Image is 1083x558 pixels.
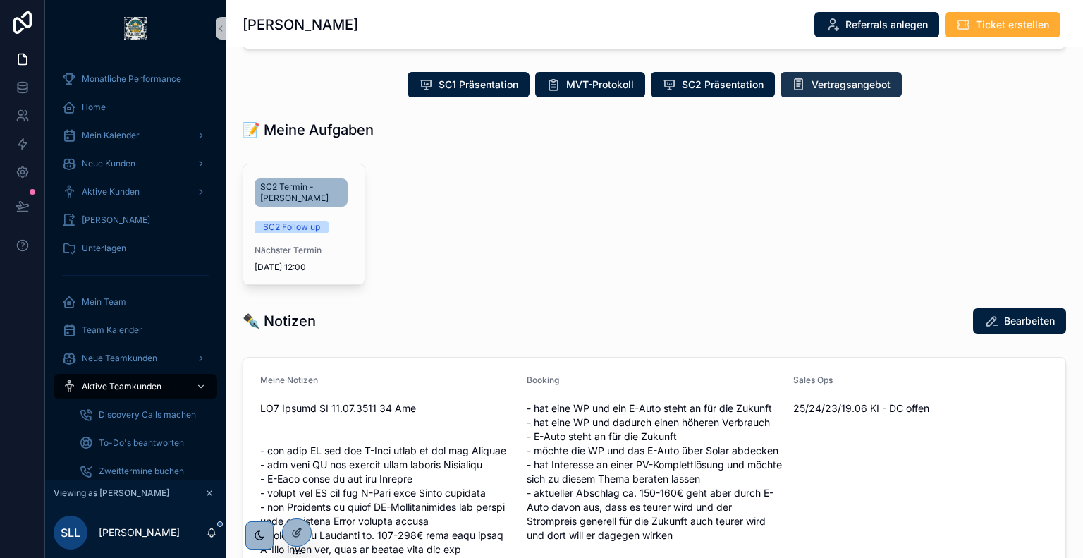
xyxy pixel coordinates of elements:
button: MVT-Protokoll [535,72,645,97]
span: SC1 Präsentation [439,78,518,92]
span: SC2 Termin - [PERSON_NAME] [260,181,342,204]
a: Zweittermine buchen [71,459,217,484]
span: Viewing as [PERSON_NAME] [54,487,169,499]
button: Ticket erstellen [945,12,1060,37]
span: Zweittermine buchen [99,466,184,477]
div: SC2 Follow up [263,221,320,233]
span: Aktive Teamkunden [82,381,161,392]
span: Booking [527,375,559,385]
a: Team Kalender [54,317,217,343]
p: [PERSON_NAME] [99,526,180,540]
button: Bearbeiten [973,308,1066,334]
span: SC2 Präsentation [682,78,764,92]
img: App logo [124,17,147,40]
button: SC1 Präsentation [408,72,530,97]
a: SC2 Termin - [PERSON_NAME] [255,178,348,207]
span: Nächster Termin [255,245,353,256]
a: [PERSON_NAME] [54,207,217,233]
span: Monatliche Performance [82,73,181,85]
span: Mein Kalender [82,130,140,141]
button: SC2 Präsentation [651,72,775,97]
span: SLL [61,524,80,541]
div: scrollable content [45,56,226,480]
span: [DATE] 12:00 [255,262,353,273]
span: Vertragsangebot [812,78,891,92]
span: Home [82,102,106,113]
a: Mein Team [54,289,217,315]
a: Neue Teamkunden [54,346,217,371]
a: Discovery Calls machen [71,402,217,427]
span: To-Do's beantworten [99,437,184,449]
button: Referrals anlegen [814,12,939,37]
span: Ticket erstellen [976,18,1049,32]
h1: ✒️ Notizen [243,311,316,331]
a: Unterlagen [54,236,217,261]
h1: 📝 Meine Aufgaben [243,120,374,140]
h1: [PERSON_NAME] [243,15,358,35]
a: Neue Kunden [54,151,217,176]
span: Mein Team [82,296,126,308]
a: Home [54,95,217,120]
span: Neue Kunden [82,158,135,169]
a: Monatliche Performance [54,66,217,92]
a: To-Do's beantworten [71,430,217,456]
span: Aktive Kunden [82,186,140,198]
a: Aktive Kunden [54,179,217,205]
span: 25/24/23/19.06 KI - DC offen [793,401,1048,416]
span: MVT-Protokoll [566,78,634,92]
span: Sales Ops [793,375,833,385]
span: Referrals anlegen [845,18,928,32]
span: Discovery Calls machen [99,409,196,420]
span: Meine Notizen [260,375,318,385]
span: Neue Teamkunden [82,353,157,364]
a: Aktive Teamkunden [54,374,217,399]
span: Unterlagen [82,243,126,254]
span: - hat eine WP und ein E-Auto steht an für die Zukunft - hat eine WP und dadurch einen höheren Ver... [527,401,782,542]
span: [PERSON_NAME] [82,214,150,226]
span: Team Kalender [82,325,142,336]
a: Mein Kalender [54,123,217,148]
button: Vertragsangebot [781,72,902,97]
span: Bearbeiten [1004,314,1055,328]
